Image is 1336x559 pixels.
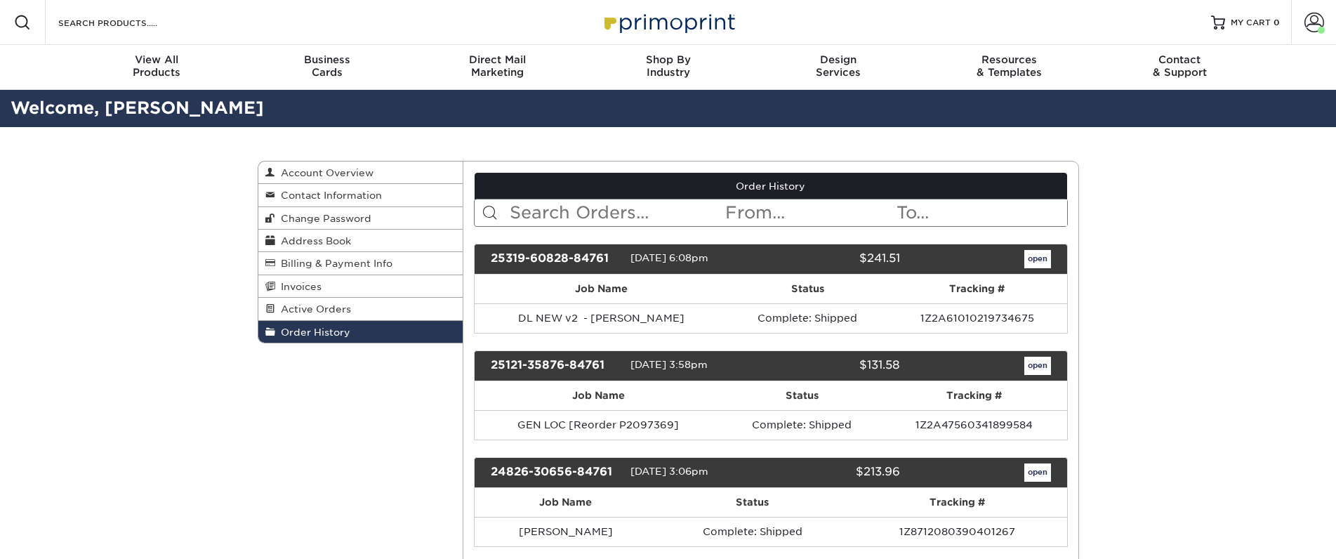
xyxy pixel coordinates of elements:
th: Status [722,381,882,410]
th: Status [728,275,887,303]
div: Services [753,53,924,79]
span: [DATE] 3:06pm [630,466,708,477]
div: 24826-30656-84761 [480,463,630,482]
span: Contact Information [275,190,382,201]
a: open [1024,463,1051,482]
a: Account Overview [258,162,463,184]
td: 1Z8712080390401267 [848,517,1067,546]
span: Account Overview [275,167,373,178]
span: Address Book [275,235,351,246]
a: Shop ByIndustry [583,45,753,90]
th: Tracking # [848,488,1067,517]
span: Invoices [275,281,322,292]
td: 1Z2A47560341899584 [882,410,1066,440]
td: [PERSON_NAME] [475,517,656,546]
a: Change Password [258,207,463,230]
td: 1Z2A61010219734675 [887,303,1066,333]
span: Order History [275,327,350,338]
div: Marketing [412,53,583,79]
span: [DATE] 3:58pm [630,359,708,370]
span: Shop By [583,53,753,66]
input: From... [724,199,895,226]
img: Primoprint [598,7,739,37]
div: $241.51 [760,250,911,268]
a: Contact Information [258,184,463,206]
div: Cards [242,53,412,79]
span: Change Password [275,213,371,224]
a: DesignServices [753,45,924,90]
span: Billing & Payment Info [275,258,392,269]
td: GEN LOC [Reorder P2097369] [475,410,722,440]
td: Complete: Shipped [656,517,848,546]
a: Address Book [258,230,463,252]
a: Contact& Support [1094,45,1265,90]
div: 25121-35876-84761 [480,357,630,375]
div: $213.96 [760,463,911,482]
a: Direct MailMarketing [412,45,583,90]
div: & Templates [924,53,1094,79]
span: [DATE] 6:08pm [630,252,708,263]
span: Direct Mail [412,53,583,66]
span: 0 [1274,18,1280,27]
a: BusinessCards [242,45,412,90]
div: $131.58 [760,357,911,375]
div: & Support [1094,53,1265,79]
th: Job Name [475,381,722,410]
input: SEARCH PRODUCTS..... [57,14,194,31]
span: Contact [1094,53,1265,66]
th: Tracking # [882,381,1066,410]
a: Order History [258,321,463,343]
a: Billing & Payment Info [258,252,463,275]
td: DL NEW v2 - [PERSON_NAME] [475,303,728,333]
a: View AllProducts [72,45,242,90]
a: Resources& Templates [924,45,1094,90]
div: 25319-60828-84761 [480,250,630,268]
th: Tracking # [887,275,1066,303]
input: Search Orders... [508,199,724,226]
td: Complete: Shipped [722,410,882,440]
span: Design [753,53,924,66]
th: Job Name [475,488,656,517]
span: View All [72,53,242,66]
th: Status [656,488,848,517]
th: Job Name [475,275,728,303]
td: Complete: Shipped [728,303,887,333]
span: Business [242,53,412,66]
span: Resources [924,53,1094,66]
input: To... [895,199,1066,226]
div: Products [72,53,242,79]
a: Active Orders [258,298,463,320]
a: open [1024,357,1051,375]
div: Industry [583,53,753,79]
span: Active Orders [275,303,351,315]
a: open [1024,250,1051,268]
a: Order History [475,173,1067,199]
span: MY CART [1231,17,1271,29]
a: Invoices [258,275,463,298]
